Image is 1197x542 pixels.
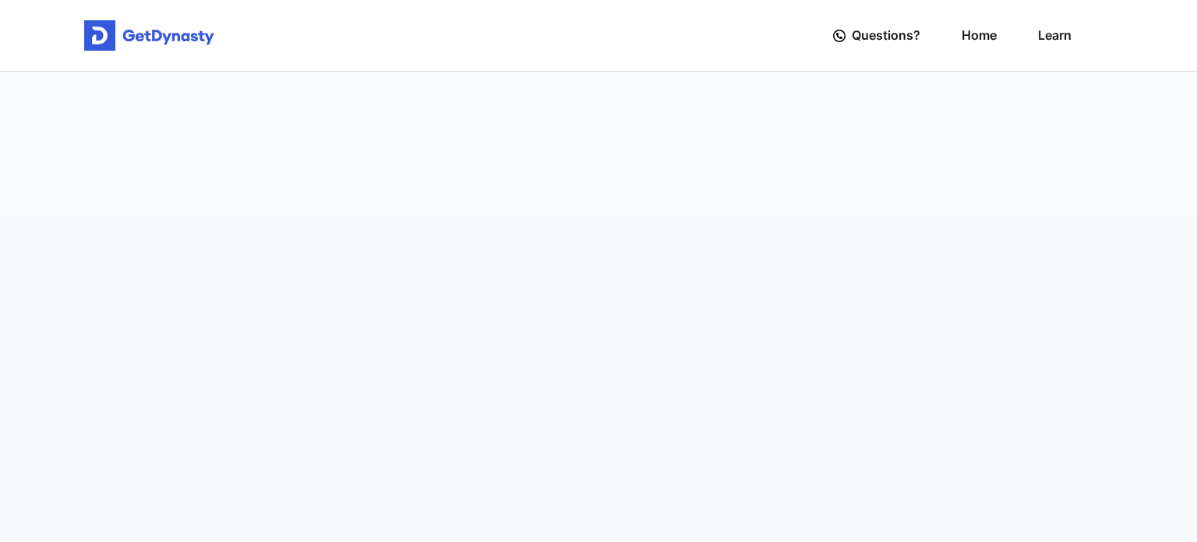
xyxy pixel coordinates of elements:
a: Home [962,13,997,58]
img: Get started for free with Dynasty Trust Company [84,20,214,51]
a: Learn [1038,13,1072,58]
span: Questions? [852,21,920,50]
a: Questions? [833,13,920,58]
